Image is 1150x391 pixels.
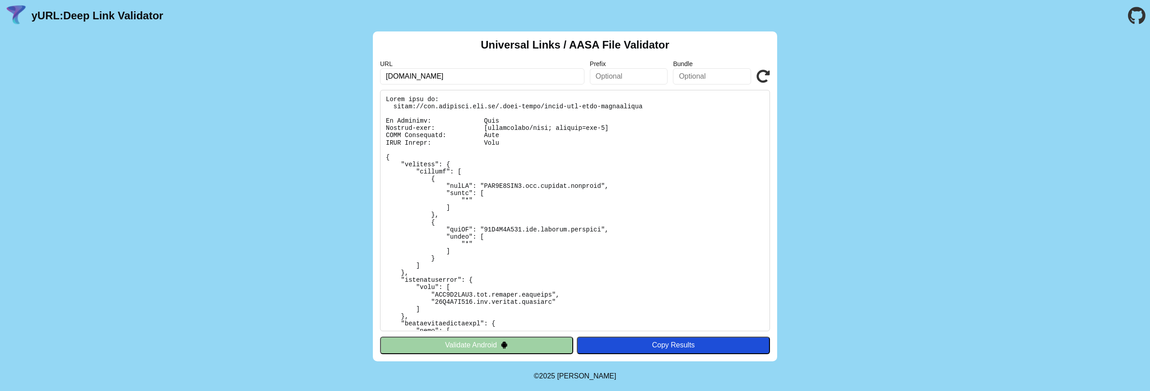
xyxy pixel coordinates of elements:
[577,337,770,354] button: Copy Results
[539,372,555,380] span: 2025
[380,90,770,331] pre: Lorem ipsu do: sitam://con.adipisci.eli.se/.doei-tempo/incid-utl-etdo-magnaaliqua En Adminimv: Qu...
[534,361,616,391] footer: ©
[500,341,508,349] img: droidIcon.svg
[673,60,751,67] label: Bundle
[557,372,616,380] a: Michael Ibragimchayev's Personal Site
[380,337,573,354] button: Validate Android
[4,4,28,27] img: yURL Logo
[590,68,668,84] input: Optional
[380,68,584,84] input: Required
[31,9,163,22] a: yURL:Deep Link Validator
[673,68,751,84] input: Optional
[590,60,668,67] label: Prefix
[581,341,765,349] div: Copy Results
[380,60,584,67] label: URL
[481,39,669,51] h2: Universal Links / AASA File Validator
